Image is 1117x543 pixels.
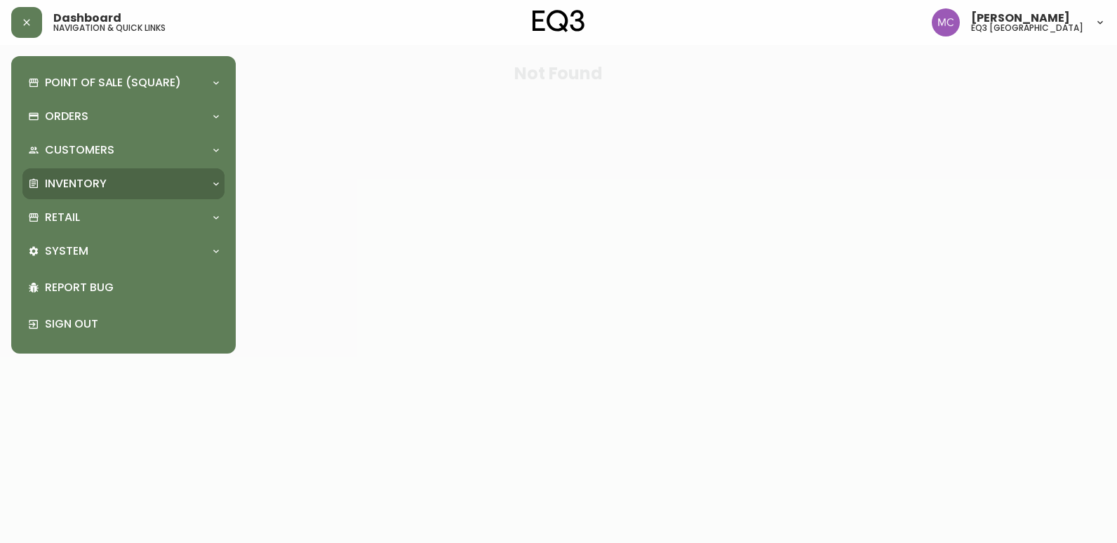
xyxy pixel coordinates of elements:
span: Dashboard [53,13,121,24]
p: Point of Sale (Square) [45,75,181,90]
img: 6dbdb61c5655a9a555815750a11666cc [932,8,960,36]
p: Customers [45,142,114,158]
p: Sign Out [45,316,219,332]
p: Retail [45,210,80,225]
p: Orders [45,109,88,124]
div: Customers [22,135,225,166]
div: Report Bug [22,269,225,306]
h5: eq3 [GEOGRAPHIC_DATA] [971,24,1083,32]
div: Orders [22,101,225,132]
img: logo [533,10,584,32]
div: System [22,236,225,267]
p: System [45,243,88,259]
h5: navigation & quick links [53,24,166,32]
p: Report Bug [45,280,219,295]
p: Inventory [45,176,107,192]
div: Point of Sale (Square) [22,67,225,98]
span: [PERSON_NAME] [971,13,1070,24]
div: Inventory [22,168,225,199]
div: Retail [22,202,225,233]
div: Sign Out [22,306,225,342]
